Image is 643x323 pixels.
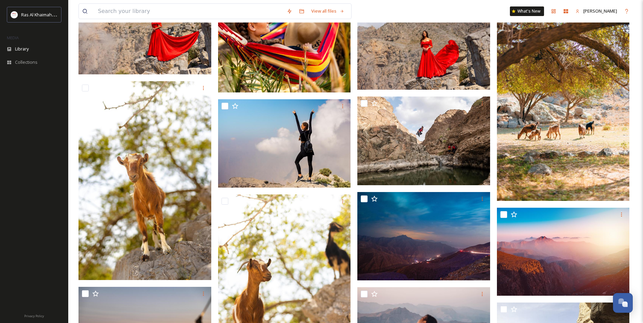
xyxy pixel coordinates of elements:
[24,311,44,320] a: Privacy Policy
[497,2,630,201] img: Farm goats.jpg
[613,293,633,313] button: Open Chat
[218,99,351,188] img: Jebel Jais Mountain.jpg
[15,46,29,52] span: Library
[15,59,38,65] span: Collections
[572,4,620,18] a: [PERSON_NAME]
[583,8,617,14] span: [PERSON_NAME]
[357,192,490,281] img: Jebel jais .jpg
[7,35,19,40] span: MEDIA
[497,208,630,296] img: A View Of The Majestic Jebel Jais Mountain .jpg
[357,1,490,90] img: Jebel Jais Mountain.jpg
[21,11,118,18] span: Ras Al Khaimah Tourism Development Authority
[24,314,44,318] span: Privacy Policy
[11,11,18,18] img: Logo_RAKTDA_RGB-01.png
[78,81,211,280] img: Farm goats.jpg
[95,4,283,19] input: Search your library
[357,97,490,185] img: Wadi Shawka.jpg
[510,6,544,16] a: What's New
[308,4,348,18] a: View all files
